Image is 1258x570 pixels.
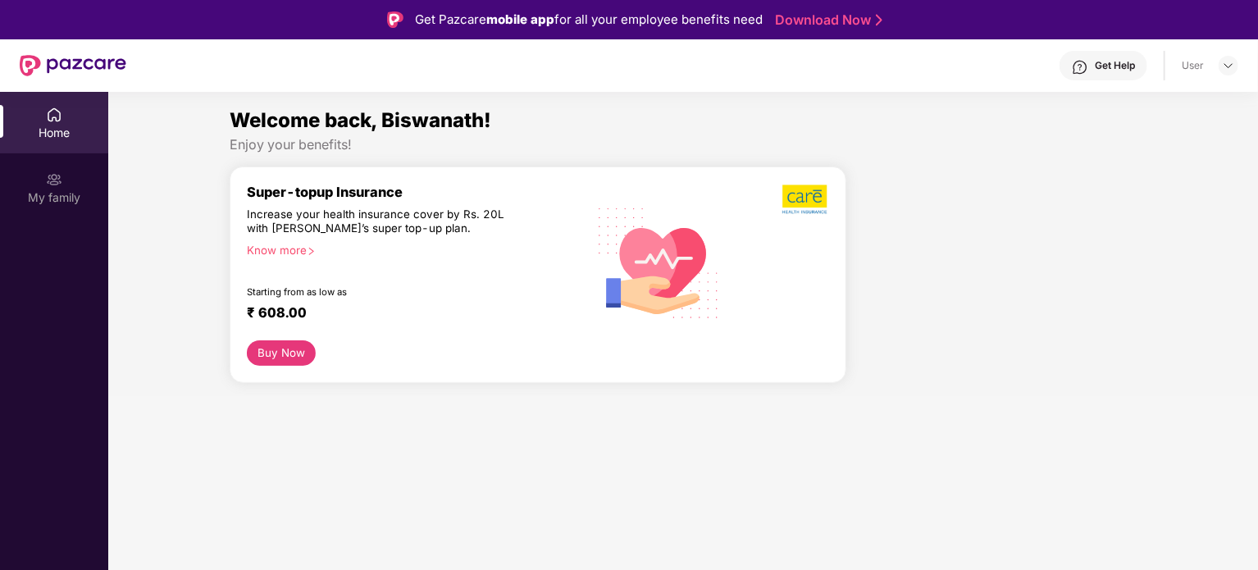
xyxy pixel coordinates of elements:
[1095,59,1135,72] div: Get Help
[247,286,517,298] div: Starting from as low as
[782,184,829,215] img: b5dec4f62d2307b9de63beb79f102df3.png
[20,55,126,76] img: New Pazcare Logo
[387,11,403,28] img: Logo
[230,108,491,132] span: Welcome back, Biswanath!
[876,11,882,29] img: Stroke
[307,247,316,256] span: right
[247,184,586,200] div: Super-topup Insurance
[46,171,62,188] img: svg+xml;base64,PHN2ZyB3aWR0aD0iMjAiIGhlaWdodD0iMjAiIHZpZXdCb3g9IjAgMCAyMCAyMCIgZmlsbD0ibm9uZSIgeG...
[230,136,1137,153] div: Enjoy your benefits!
[247,340,317,366] button: Buy Now
[1222,59,1235,72] img: svg+xml;base64,PHN2ZyBpZD0iRHJvcGRvd24tMzJ4MzIiIHhtbG5zPSJodHRwOi8vd3d3LnczLm9yZy8yMDAwL3N2ZyIgd2...
[46,107,62,123] img: svg+xml;base64,PHN2ZyBpZD0iSG9tZSIgeG1sbnM9Imh0dHA6Ly93d3cudzMub3JnLzIwMDAvc3ZnIiB3aWR0aD0iMjAiIG...
[586,188,732,336] img: svg+xml;base64,PHN2ZyB4bWxucz0iaHR0cDovL3d3dy53My5vcmcvMjAwMC9zdmciIHhtbG5zOnhsaW5rPSJodHRwOi8vd3...
[775,11,877,29] a: Download Now
[1182,59,1204,72] div: User
[1072,59,1088,75] img: svg+xml;base64,PHN2ZyBpZD0iSGVscC0zMngzMiIgeG1sbnM9Imh0dHA6Ly93d3cudzMub3JnLzIwMDAvc3ZnIiB3aWR0aD...
[247,304,570,324] div: ₹ 608.00
[247,207,516,237] div: Increase your health insurance cover by Rs. 20L with [PERSON_NAME]’s super top-up plan.
[415,10,763,30] div: Get Pazcare for all your employee benefits need
[247,244,577,255] div: Know more
[486,11,554,27] strong: mobile app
